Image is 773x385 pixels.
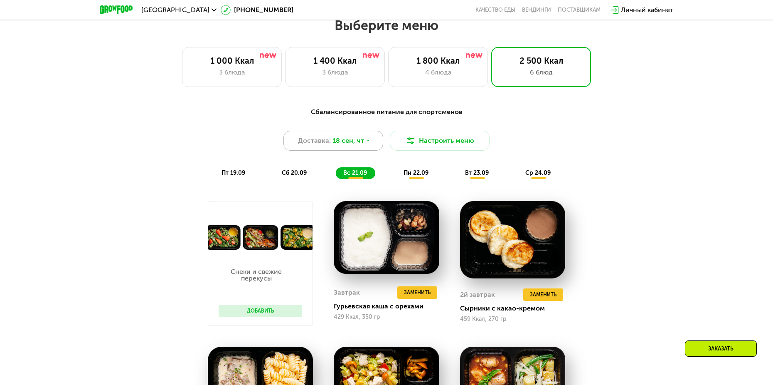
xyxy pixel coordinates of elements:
[500,67,582,77] div: 6 блюд
[404,169,428,176] span: пн 22.09
[191,67,273,77] div: 3 блюда
[404,288,431,297] span: Заменить
[343,169,367,176] span: вс 21.09
[282,169,307,176] span: сб 20.09
[460,316,565,323] div: 459 Ккал, 270 гр
[530,291,556,299] span: Заменить
[500,56,582,66] div: 2 500 Ккал
[460,304,572,313] div: Сырники с какао-кремом
[294,67,376,77] div: 3 блюда
[397,56,479,66] div: 1 800 Ккал
[621,5,673,15] div: Личный кабинет
[685,340,757,357] div: Заказать
[522,7,551,13] a: Вендинги
[221,5,293,15] a: [PHONE_NUMBER]
[523,288,563,301] button: Заменить
[222,169,245,176] span: пт 19.09
[219,305,302,317] button: Добавить
[475,7,515,13] a: Качество еды
[397,67,479,77] div: 4 блюда
[397,286,437,299] button: Заменить
[334,314,439,320] div: 429 Ккал, 350 гр
[390,131,490,151] button: Настроить меню
[465,169,489,176] span: вт 23.09
[332,136,364,146] span: 18 сен, чт
[334,286,360,299] div: Завтрак
[558,7,601,13] div: поставщикам
[141,7,209,13] span: [GEOGRAPHIC_DATA]
[460,288,495,301] div: 2й завтрак
[191,56,273,66] div: 1 000 Ккал
[525,169,551,176] span: ср 24.09
[27,17,746,34] h2: Выберите меню
[294,56,376,66] div: 1 400 Ккал
[298,136,331,146] span: Доставка:
[140,107,633,117] div: Сбалансированное питание для спортсменов
[219,268,294,282] p: Снеки и свежие перекусы
[334,302,446,310] div: Гурьевская каша с орехами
